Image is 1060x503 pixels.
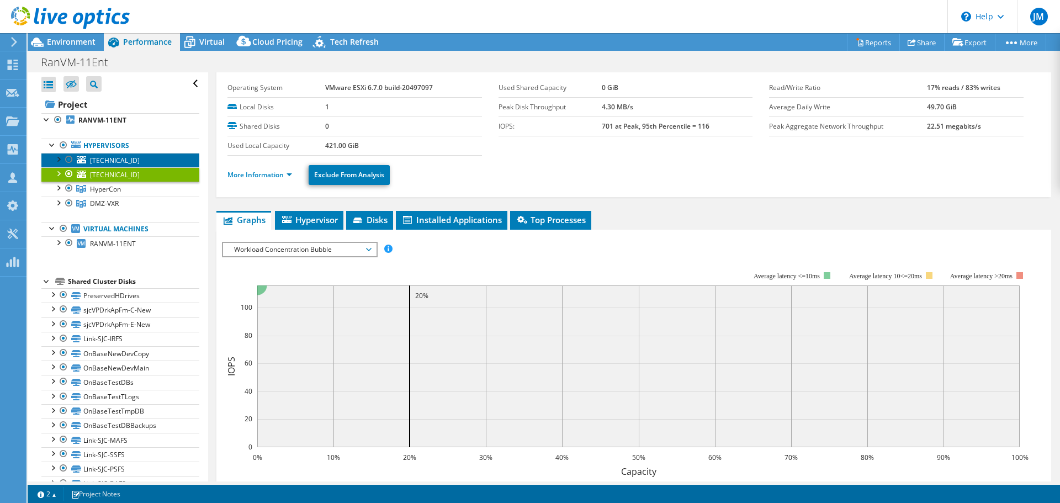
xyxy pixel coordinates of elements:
[41,96,199,113] a: Project
[847,34,900,51] a: Reports
[41,332,199,346] a: Link-SJC-IRFS
[41,303,199,317] a: sjcVPDrkApFm-C-New
[950,272,1013,280] text: Average latency >20ms
[41,462,199,476] a: Link-SJC-PSFS
[248,442,252,452] text: 0
[41,139,199,153] a: Hypervisors
[227,102,325,113] label: Local Disks
[621,465,657,478] text: Capacity
[327,453,340,462] text: 10%
[516,214,586,225] span: Top Processes
[403,453,416,462] text: 20%
[632,453,645,462] text: 50%
[227,170,292,179] a: More Information
[41,113,199,128] a: RANVM-11ENT
[41,317,199,332] a: sjcVPDrkApFm-E-New
[41,404,199,419] a: OnBaseTestTmpDB
[325,141,359,150] b: 421.00 GiB
[325,121,329,131] b: 0
[227,121,325,132] label: Shared Disks
[253,453,262,462] text: 0%
[309,165,390,185] a: Exclude From Analysis
[602,102,633,112] b: 4.30 MB/s
[927,121,981,131] b: 22.51 megabits/s
[41,222,199,236] a: Virtual Machines
[222,214,266,225] span: Graphs
[36,56,125,68] h1: RanVM-11Ent
[229,243,370,256] span: Workload Concentration Bubble
[245,414,252,423] text: 20
[927,83,1000,92] b: 17% reads / 83% writes
[30,487,64,501] a: 2
[41,197,199,211] a: DMZ-VXR
[330,36,379,47] span: Tech Refresh
[78,115,126,125] b: RANVM-11ENT
[937,453,950,462] text: 90%
[227,82,325,93] label: Operating System
[325,102,329,112] b: 1
[41,433,199,447] a: Link-SJC-MAFS
[41,361,199,375] a: OnBaseNewDevMain
[995,34,1046,51] a: More
[245,358,252,368] text: 60
[754,272,820,280] tspan: Average latency <=10ms
[41,288,199,303] a: PreservedHDrives
[90,199,119,208] span: DMZ-VXR
[225,357,237,376] text: IOPS
[90,170,140,179] span: [TECHNICAL_ID]
[1030,8,1048,25] span: JM
[499,82,602,93] label: Used Shared Capacity
[555,453,569,462] text: 40%
[41,346,199,361] a: OnBaseNewDevCopy
[927,102,957,112] b: 49.70 GiB
[90,184,121,194] span: HyperCon
[325,83,433,92] b: VMware ESXi 6.7.0 build-20497097
[41,182,199,196] a: HyperCon
[499,102,602,113] label: Peak Disk Throughput
[41,447,199,462] a: Link-SJC-SSFS
[41,476,199,491] a: Link-SJC-BAFS
[41,153,199,167] a: [TECHNICAL_ID]
[90,239,136,248] span: RANVM-11ENT
[241,303,252,312] text: 100
[352,214,388,225] span: Disks
[245,386,252,396] text: 40
[227,140,325,151] label: Used Local Capacity
[602,83,618,92] b: 0 GiB
[479,453,492,462] text: 30%
[252,36,303,47] span: Cloud Pricing
[785,453,798,462] text: 70%
[41,167,199,182] a: [TECHNICAL_ID]
[280,214,338,225] span: Hypervisor
[63,487,128,501] a: Project Notes
[861,453,874,462] text: 80%
[47,36,96,47] span: Environment
[499,121,602,132] label: IOPS:
[401,214,502,225] span: Installed Applications
[245,331,252,340] text: 80
[123,36,172,47] span: Performance
[769,102,927,113] label: Average Daily Write
[415,291,428,300] text: 20%
[899,34,945,51] a: Share
[1011,453,1029,462] text: 100%
[41,419,199,433] a: OnBaseTestDBBackups
[769,82,927,93] label: Read/Write Ratio
[961,12,971,22] svg: \n
[602,121,709,131] b: 701 at Peak, 95th Percentile = 116
[41,390,199,404] a: OnBaseTestTLogs
[199,36,225,47] span: Virtual
[944,34,995,51] a: Export
[90,156,140,165] span: [TECHNICAL_ID]
[41,375,199,389] a: OnBaseTestDBs
[849,272,922,280] tspan: Average latency 10<=20ms
[769,121,927,132] label: Peak Aggregate Network Throughput
[41,236,199,251] a: RANVM-11ENT
[68,275,199,288] div: Shared Cluster Disks
[708,453,722,462] text: 60%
